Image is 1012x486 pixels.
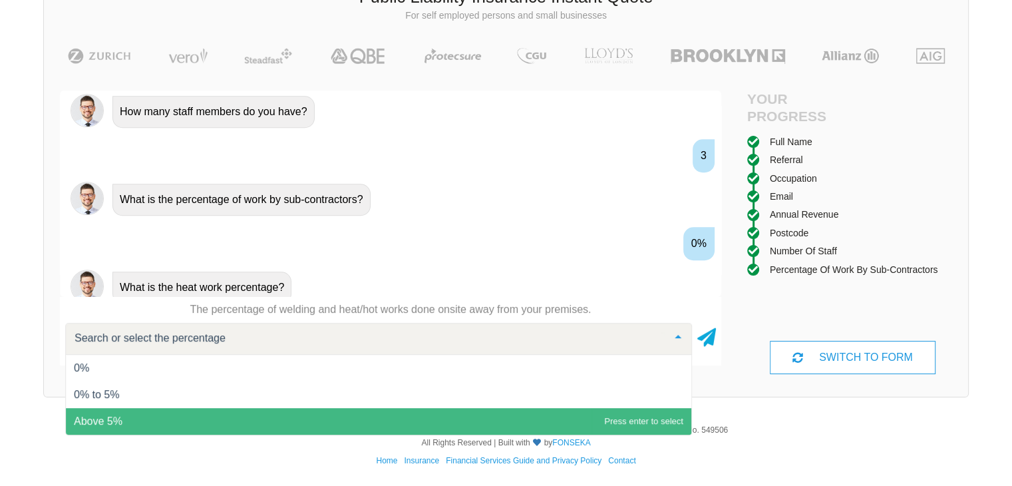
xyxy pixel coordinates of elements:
[323,48,395,64] img: QBE | Public Liability Insurance
[419,48,486,64] img: Protecsure | Public Liability Insurance
[608,456,635,465] a: Contact
[60,302,721,317] p: The percentage of welding and heat/hot works done onsite away from your premises.
[376,456,397,465] a: Home
[112,272,291,304] div: What is the heat work percentage?
[770,207,839,222] div: Annual Revenue
[693,139,715,172] div: 3
[911,48,950,64] img: AIG | Public Liability Insurance
[683,227,715,260] div: 0%
[112,96,315,128] div: How many staff members do you have?
[71,182,104,215] img: Chatbot | PLI
[74,389,119,400] span: 0% to 5%
[404,456,439,465] a: Insurance
[71,270,104,303] img: Chatbot | PLI
[54,9,958,23] p: For self employed persons and small businesses
[512,48,552,64] img: CGU | Public Liability Insurance
[71,332,665,345] input: Search or select the percentage
[162,48,214,64] img: Vero | Public Liability Insurance
[665,48,790,64] img: Brooklyn | Public Liability Insurance
[71,94,104,127] img: Chatbot | PLI
[446,456,601,465] a: Financial Services Guide and Privacy Policy
[770,226,808,240] div: Postcode
[239,48,297,64] img: Steadfast | Public Liability Insurance
[577,48,641,64] img: LLOYD's | Public Liability Insurance
[770,171,817,186] div: Occupation
[747,91,853,124] h4: Your Progress
[112,184,371,216] div: What is the percentage of work by sub-contractors?
[74,415,122,427] span: Above 5%
[770,189,793,204] div: Email
[770,341,935,374] div: SWITCH TO FORM
[62,48,137,64] img: Zurich | Public Liability Insurance
[770,134,812,149] div: Full Name
[770,244,837,258] div: Number of staff
[552,438,590,447] a: FONSEKA
[74,362,89,373] span: 0%
[815,48,886,64] img: Allianz | Public Liability Insurance
[770,152,803,167] div: Referral
[770,262,938,277] div: Percentage of work by sub-contractors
